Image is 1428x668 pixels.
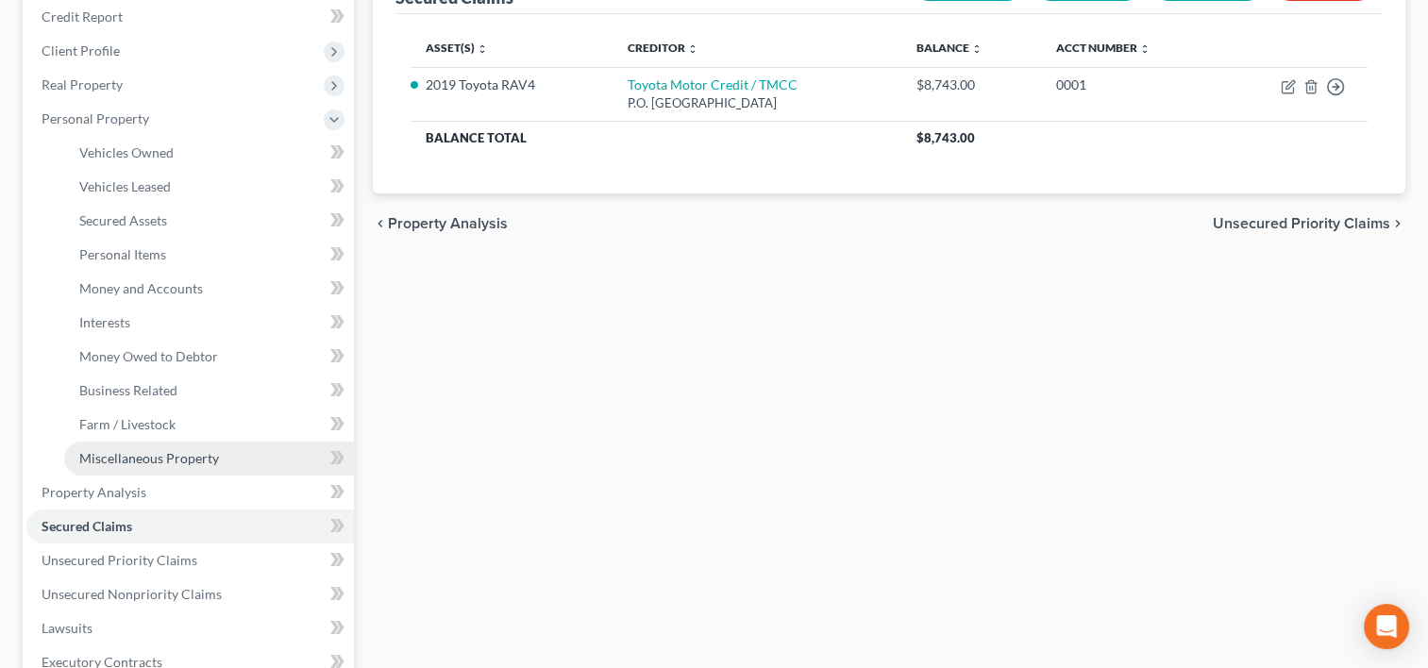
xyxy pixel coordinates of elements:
a: Interests [64,306,354,340]
span: Miscellaneous Property [79,450,219,466]
span: Farm / Livestock [79,416,176,432]
span: Unsecured Priority Claims [42,552,197,568]
button: Unsecured Priority Claims chevron_right [1213,216,1405,231]
div: 0001 [1055,75,1205,94]
span: Lawsuits [42,620,92,636]
span: Vehicles Leased [79,178,171,194]
a: Property Analysis [26,476,354,509]
span: Secured Claims [42,518,132,534]
a: Personal Items [64,238,354,272]
span: Personal Property [42,110,149,126]
a: Miscellaneous Property [64,442,354,476]
a: Farm / Livestock [64,408,354,442]
a: Secured Claims [26,509,354,543]
span: Real Property [42,76,123,92]
span: Business Related [79,382,177,398]
a: Unsecured Nonpriority Claims [26,577,354,611]
a: Unsecured Priority Claims [26,543,354,577]
a: Business Related [64,374,354,408]
th: Balance Total [411,121,901,155]
button: chevron_left Property Analysis [373,216,508,231]
a: Asset(s) unfold_more [426,41,488,55]
span: Money Owed to Debtor [79,348,218,364]
span: Credit Report [42,8,123,25]
div: $8,743.00 [916,75,1025,94]
i: unfold_more [687,43,698,55]
i: chevron_left [373,216,388,231]
span: Unsecured Priority Claims [1213,216,1390,231]
i: unfold_more [477,43,488,55]
div: P.O. [GEOGRAPHIC_DATA] [628,94,886,112]
span: Secured Assets [79,212,167,228]
span: $8,743.00 [916,130,975,145]
a: Creditor unfold_more [628,41,698,55]
li: 2019 Toyota RAV4 [426,75,597,94]
i: unfold_more [971,43,983,55]
span: Client Profile [42,42,120,58]
a: Balance unfold_more [916,41,983,55]
a: Lawsuits [26,611,354,645]
a: Vehicles Leased [64,170,354,204]
span: Property Analysis [42,484,146,500]
a: Acct Number unfold_more [1055,41,1150,55]
a: Money Owed to Debtor [64,340,354,374]
i: chevron_right [1390,216,1405,231]
a: Toyota Motor Credit / TMCC [628,76,798,92]
i: unfold_more [1138,43,1150,55]
a: Vehicles Owned [64,136,354,170]
span: Unsecured Nonpriority Claims [42,586,222,602]
span: Property Analysis [388,216,508,231]
a: Money and Accounts [64,272,354,306]
span: Personal Items [79,246,166,262]
span: Vehicles Owned [79,144,174,160]
span: Money and Accounts [79,280,203,296]
a: Secured Assets [64,204,354,238]
div: Open Intercom Messenger [1364,604,1409,649]
span: Interests [79,314,130,330]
